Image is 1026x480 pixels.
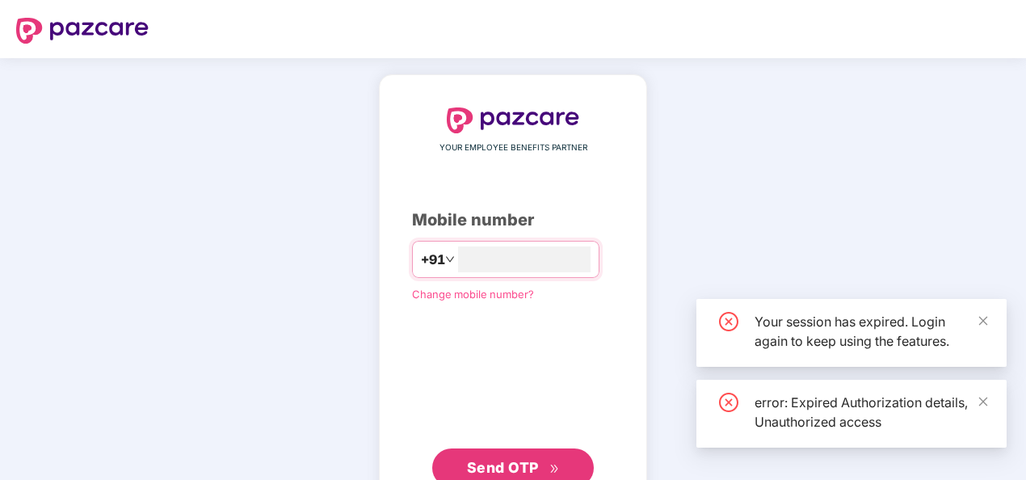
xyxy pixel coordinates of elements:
span: close [978,315,989,326]
span: YOUR EMPLOYEE BENEFITS PARTNER [439,141,587,154]
div: error: Expired Authorization details, Unauthorized access [755,393,987,432]
span: double-right [549,464,560,474]
span: close-circle [719,312,738,331]
span: +91 [421,250,445,270]
div: Your session has expired. Login again to keep using the features. [755,312,987,351]
span: close-circle [719,393,738,412]
a: Change mobile number? [412,288,534,301]
img: logo [447,107,579,133]
div: Mobile number [412,208,614,233]
span: down [445,255,455,264]
img: logo [16,18,149,44]
span: Send OTP [467,459,539,476]
span: close [978,396,989,407]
